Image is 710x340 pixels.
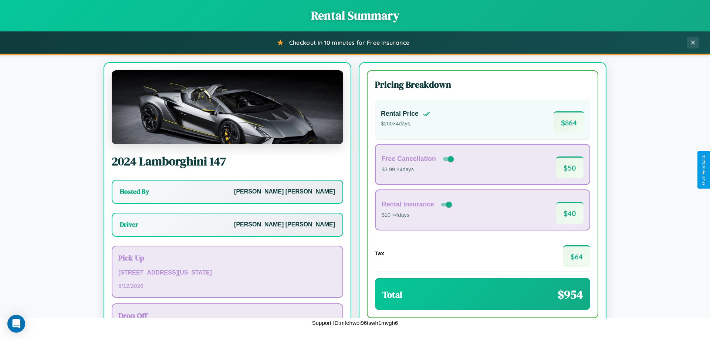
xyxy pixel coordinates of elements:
h3: Hosted By [120,187,149,196]
div: Give Feedback [701,155,706,185]
h3: Drop Off [118,310,337,321]
p: Support ID: mfehwoi96tswh1mvgh6 [312,318,398,328]
p: 6 / 12 / 2026 [118,281,337,291]
span: Checkout in 10 minutes for Free Insurance [289,39,409,46]
h4: Rental Price [381,110,419,118]
h4: Rental Insurance [382,201,434,208]
h4: Free Cancellation [382,155,436,163]
span: $ 864 [554,111,584,133]
p: $10 × 4 days [382,211,453,220]
h3: Pick Up [118,252,337,263]
div: Open Intercom Messenger [7,315,25,333]
p: [PERSON_NAME] [PERSON_NAME] [234,219,335,230]
h4: Tax [375,250,384,256]
h1: Rental Summary [7,7,703,24]
h3: Driver [120,220,138,229]
img: Lamborghini 147 [112,70,343,144]
h3: Pricing Breakdown [375,78,590,91]
h2: 2024 Lamborghini 147 [112,153,343,169]
span: $ 954 [558,286,583,303]
p: $ 200 × 4 days [381,119,430,129]
span: $ 50 [556,156,584,178]
h3: Total [382,289,402,301]
p: [PERSON_NAME] [PERSON_NAME] [234,186,335,197]
span: $ 64 [563,245,590,267]
p: [STREET_ADDRESS][US_STATE] [118,267,337,278]
span: $ 40 [556,202,584,224]
p: $3.99 × 4 days [382,165,455,175]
